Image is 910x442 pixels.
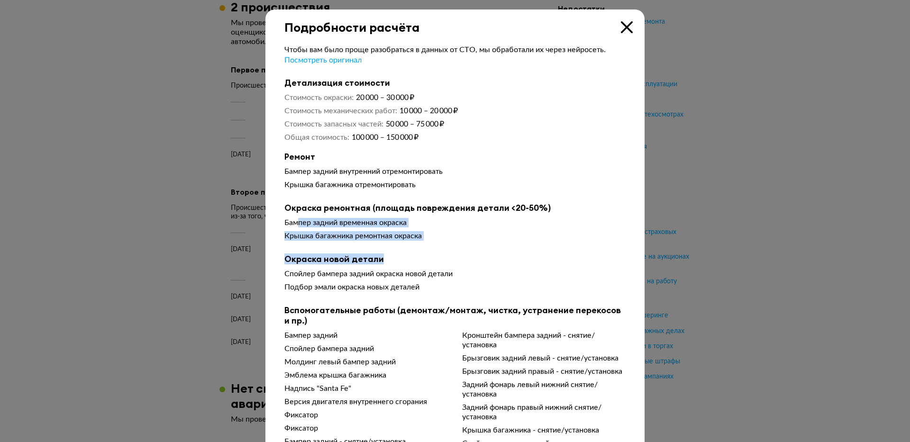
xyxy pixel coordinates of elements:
[284,254,626,264] b: Окраска новой детали
[284,180,626,189] div: Крышка багажника отремонтировать
[284,331,448,340] div: Бампер задний
[284,410,448,420] div: Фиксатор
[284,282,626,292] div: Подбор эмали окраска новых деталей
[462,425,626,435] div: Крышка багажника - снятие/установка
[284,203,626,213] b: Окраска ремонтная (площадь повреждения детали <20-50%)
[462,367,626,376] div: Брызговик задний правый - снятие/установка
[284,106,397,116] dt: Стоимость механических работ
[284,384,448,393] div: Надпись "Santa Fe"
[386,120,444,128] span: 50 000 – 75 000 ₽
[284,152,626,162] b: Ремонт
[284,167,626,176] div: Бампер задний внутренний отремонтировать
[400,107,458,115] span: 10 000 – 20 000 ₽
[284,218,626,227] div: Бампер задний временная окраска
[356,94,414,101] span: 20 000 – 30 000 ₽
[284,269,626,279] div: Спойлер бампера задний окраска новой детали
[284,119,383,129] dt: Стоимость запасных частей
[265,9,645,35] div: Подробности расчёта
[352,134,419,141] span: 100 000 – 150 000 ₽
[284,397,448,406] div: Версия двигателя внутреннего сгорания
[284,231,626,241] div: Крышка багажника ремонтная окраска
[462,331,626,350] div: Кронштейн бампера задний - снятие/установка
[284,93,354,102] dt: Стоимость окраски
[284,78,626,88] b: Детализация стоимости
[462,353,626,363] div: Брызговик задний левый - снятие/установка
[284,133,349,142] dt: Общая стоимость
[284,424,448,433] div: Фиксатор
[284,46,606,54] span: Чтобы вам было проще разобраться в данных от СТО, мы обработали их через нейросеть.
[284,305,626,326] b: Вспомогательные работы (демонтаж/монтаж, чистка, устранение перекосов и пр.)
[284,344,448,353] div: Спойлер бампера задний
[284,357,448,367] div: Молдинг левый бампер задний
[284,56,362,64] span: Посмотреть оригинал
[462,380,626,399] div: Задний фонарь левый нижний снятие/установка
[284,370,448,380] div: Эмблема крышка багажника
[462,403,626,422] div: Задний фонарь правый нижний снятие/установка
